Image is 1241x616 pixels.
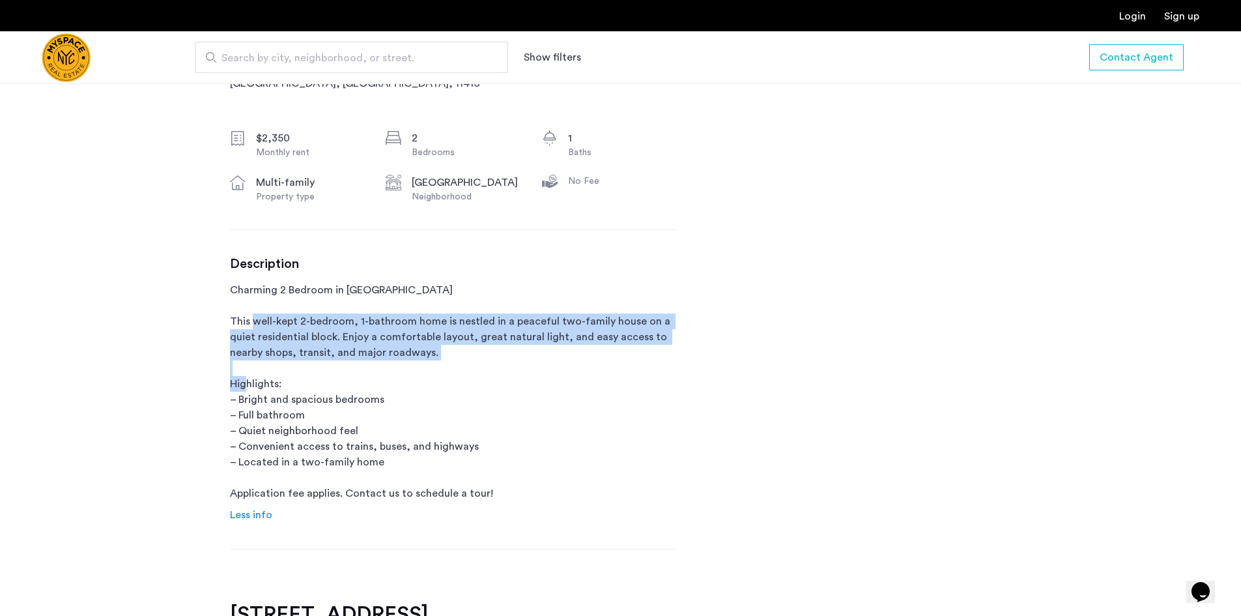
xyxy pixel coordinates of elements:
a: Login [1119,11,1146,22]
a: Cazamio Logo [42,33,91,82]
div: Neighborhood [412,190,521,203]
div: 2 [412,130,521,146]
div: [GEOGRAPHIC_DATA] [412,175,521,190]
div: 1 [568,130,678,146]
input: Apartment Search [195,42,508,73]
p: Charming 2 Bedroom in [GEOGRAPHIC_DATA] This well-kept 2-bedroom, 1-bathroom home is nestled in a... [230,282,678,501]
span: Contact Agent [1100,50,1173,65]
div: $2,350 [256,130,365,146]
div: Bedrooms [412,146,521,159]
div: multi-family [256,175,365,190]
h3: Description [230,256,678,272]
a: Read info [230,507,272,523]
span: Search by city, neighborhood, or street. [221,50,472,66]
div: Property type [256,190,365,203]
a: Registration [1164,11,1199,22]
button: Show or hide filters [524,50,581,65]
span: Less info [230,510,272,520]
iframe: chat widget [1186,564,1228,603]
img: logo [42,33,91,82]
button: button [1089,44,1184,70]
div: No Fee [568,175,678,188]
div: Baths [568,146,678,159]
div: Monthly rent [256,146,365,159]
